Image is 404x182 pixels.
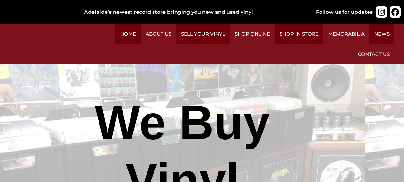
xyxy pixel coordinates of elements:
[275,24,323,44] a: Shop in Store
[353,44,394,65] a: Contact Us
[176,24,230,44] a: Sell Your Vinyl
[115,24,141,44] a: Home
[316,8,373,16] div: Follow us for updates
[84,8,308,16] div: Adelaide’s newest record store bringing you new and used vinyl
[230,24,275,44] a: Shop Online
[323,24,369,44] a: Memorabilia
[369,24,394,44] a: News
[141,24,176,44] a: About Us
